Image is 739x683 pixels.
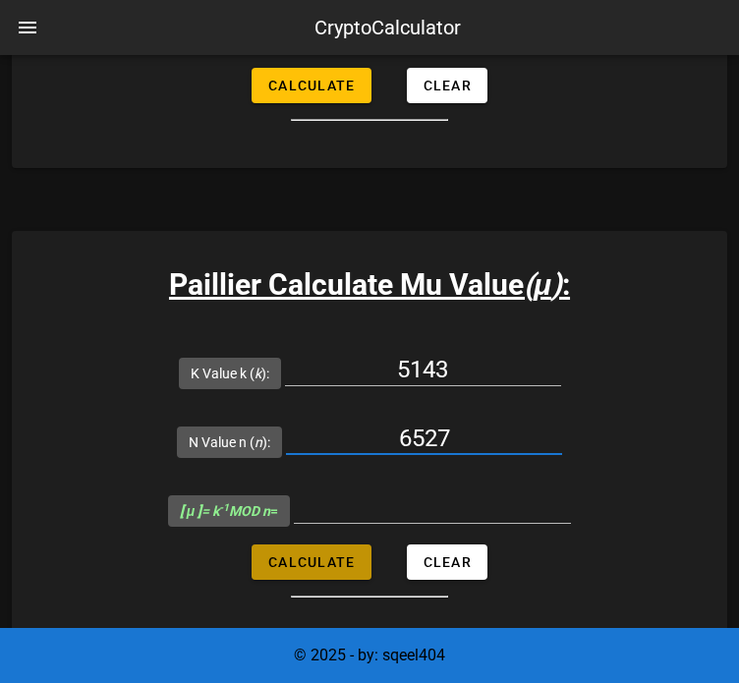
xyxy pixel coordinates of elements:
i: n [255,434,262,450]
span: Clear [423,554,472,570]
h3: Paillier Calculate Mu Value : [12,262,727,307]
span: = [180,503,278,519]
sup: -1 [219,501,229,514]
b: μ [534,267,551,302]
button: Clear [407,544,487,580]
span: Calculate [267,554,355,570]
span: Calculate [267,78,355,93]
button: Calculate [252,544,370,580]
span: © 2025 - by: sqeel404 [294,646,445,664]
i: ( ) [524,267,562,302]
button: nav-menu-toggle [4,4,51,51]
i: = k MOD n [180,503,270,519]
div: CryptoCalculator [314,13,461,42]
label: K Value k ( ): [191,364,269,383]
i: k [255,366,261,381]
button: Clear [407,68,487,103]
button: Calculate [252,68,370,103]
label: N Value n ( ): [189,432,270,452]
b: [ μ ] [180,503,201,519]
span: Clear [423,78,472,93]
